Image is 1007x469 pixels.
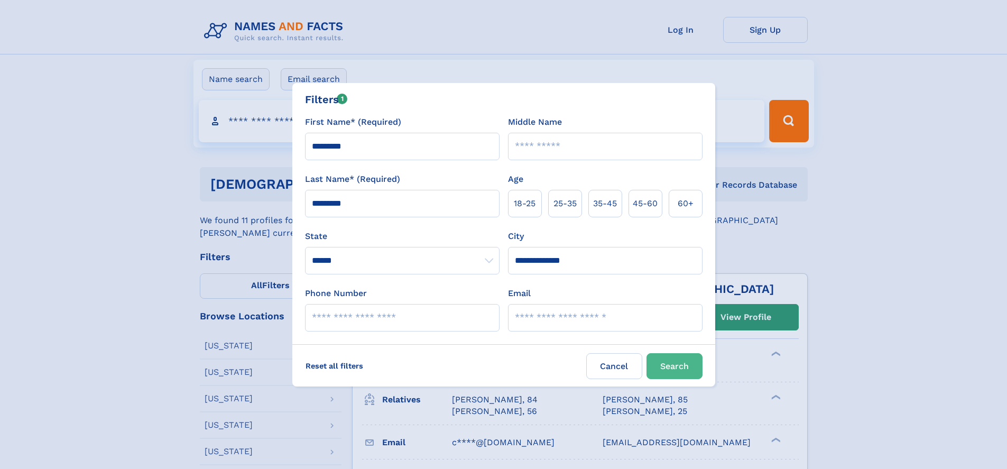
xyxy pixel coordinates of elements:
label: State [305,230,500,243]
span: 35‑45 [593,197,617,210]
span: 60+ [678,197,694,210]
button: Search [646,353,703,379]
label: City [508,230,524,243]
span: 45‑60 [633,197,658,210]
label: Cancel [586,353,642,379]
label: Email [508,287,531,300]
label: Age [508,173,523,186]
span: 18‑25 [514,197,535,210]
label: Last Name* (Required) [305,173,400,186]
label: First Name* (Required) [305,116,401,128]
label: Phone Number [305,287,367,300]
span: 25‑35 [553,197,577,210]
label: Reset all filters [299,353,370,379]
label: Middle Name [508,116,562,128]
div: Filters [305,91,348,107]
